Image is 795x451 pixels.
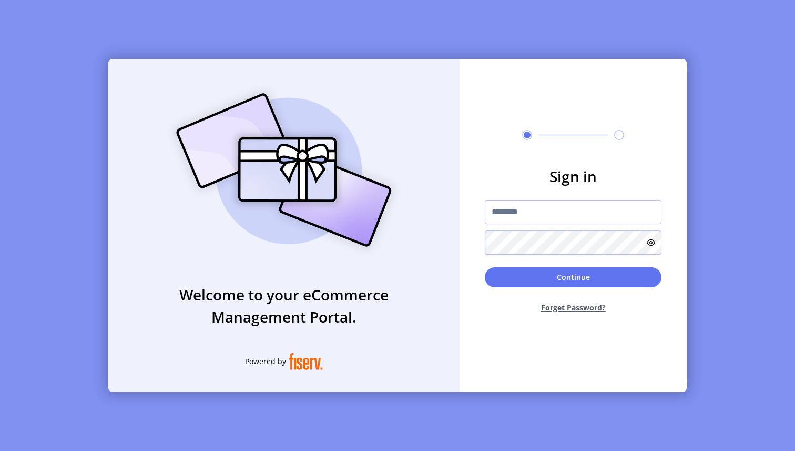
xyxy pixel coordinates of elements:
button: Forget Password? [485,294,661,322]
button: Continue [485,267,661,287]
span: Powered by [245,356,286,367]
h3: Welcome to your eCommerce Management Portal. [108,284,460,328]
img: card_Illustration.svg [160,82,407,258]
h3: Sign in [485,165,661,187]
